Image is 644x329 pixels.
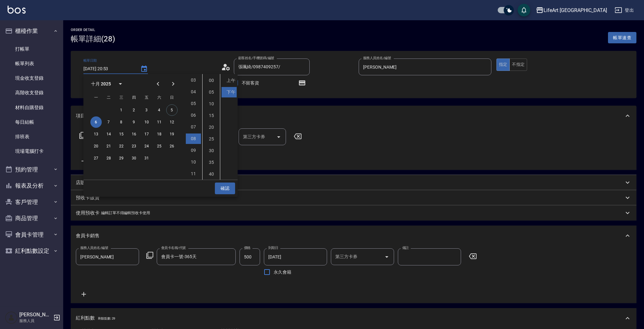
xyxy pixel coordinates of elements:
[204,122,219,133] li: 20 minutes
[3,129,61,144] a: 排班表
[204,169,219,179] li: 40 minutes
[186,145,201,156] li: 9 hours
[137,61,152,77] button: Choose date, selected date is 2025-10-06
[3,243,61,259] button: 紅利點數設定
[80,245,108,250] label: 服務人員姓名/編號
[103,128,114,140] button: 14
[128,116,140,128] button: 9
[128,152,140,164] button: 30
[3,227,61,243] button: 會員卡管理
[382,252,392,262] button: Open
[274,132,284,142] button: Open
[186,87,201,97] li: 4 hours
[5,311,18,324] img: Person
[141,116,152,128] button: 10
[161,245,186,250] label: 會員卡名稱/代號
[76,195,100,201] p: 預收卡販賣
[204,146,219,156] li: 30 minutes
[268,245,278,250] label: 到期日
[204,87,219,97] li: 5 minutes
[8,6,26,14] img: Logo
[141,104,152,116] button: 3
[220,74,238,180] ul: Select meridiem
[166,91,178,104] span: 星期日
[204,157,219,168] li: 35 minutes
[3,56,61,71] a: 帳單列表
[496,59,510,71] button: 指定
[90,140,102,152] button: 20
[222,87,237,97] li: 下午
[154,116,165,128] button: 11
[154,140,165,152] button: 25
[141,128,152,140] button: 17
[3,42,61,56] a: 打帳單
[3,194,61,210] button: 客戶管理
[242,80,259,86] span: 不留客資
[186,157,201,167] li: 10 hours
[83,58,97,63] label: 帳單日期
[166,116,178,128] button: 12
[116,91,127,104] span: 星期三
[3,100,61,115] a: 材料自購登錄
[71,175,636,190] div: 店販銷售
[3,115,61,129] a: 每日結帳
[238,56,274,60] label: 顧客姓名/手機號碼/編號
[150,76,166,91] button: Previous month
[204,99,219,109] li: 10 minutes
[186,98,201,109] li: 5 hours
[509,59,527,71] button: 不指定
[71,226,636,246] div: 會員卡銷售
[128,91,140,104] span: 星期四
[185,74,202,180] ul: Select hours
[154,91,165,104] span: 星期六
[19,312,52,318] h5: [PERSON_NAME]
[71,28,115,32] h2: Order detail
[3,177,61,194] button: 報表及分析
[71,126,636,170] div: 項目消費
[154,128,165,140] button: 18
[141,152,152,164] button: 31
[3,85,61,100] a: 高階收支登錄
[244,245,251,250] label: 價格
[116,128,127,140] button: 15
[103,140,114,152] button: 21
[83,64,134,74] input: YYYY/MM/DD hh:mm
[103,152,114,164] button: 28
[113,76,128,91] button: calendar view is open, switch to year view
[204,134,219,144] li: 25 minutes
[204,75,219,86] li: 0 minutes
[90,128,102,140] button: 13
[128,128,140,140] button: 16
[363,56,391,60] label: 服務人員姓名/編號
[91,81,111,87] div: 十月 2025
[71,190,636,205] div: 預收卡販賣
[71,34,115,43] h3: 帳單詳細 (28)
[186,133,201,144] li: 8 hours
[76,315,115,322] p: 紅利點數
[222,75,237,86] li: 上午
[204,110,219,121] li: 15 minutes
[116,116,127,128] button: 8
[98,317,116,320] span: 剩餘點數: 29
[141,91,152,104] span: 星期五
[101,210,150,216] p: 編輯訂單不得編輯預收卡使用
[215,183,235,194] button: 確認
[166,140,178,152] button: 26
[103,91,114,104] span: 星期二
[3,23,61,39] button: 櫃檯作業
[71,308,636,328] div: 紅利點數剩餘點數: 29
[19,318,52,324] p: 服務人員
[103,116,114,128] button: 7
[141,140,152,152] button: 24
[533,4,610,17] button: LifeArt [GEOGRAPHIC_DATA]
[612,4,636,16] button: 登出
[166,104,178,116] button: 5
[186,75,201,85] li: 3 hours
[116,140,127,152] button: 22
[544,6,607,14] div: LifeArt [GEOGRAPHIC_DATA]
[186,122,201,132] li: 7 hours
[116,152,127,164] button: 29
[76,179,95,186] p: 店販銷售
[202,74,220,180] ul: Select minutes
[154,104,165,116] button: 4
